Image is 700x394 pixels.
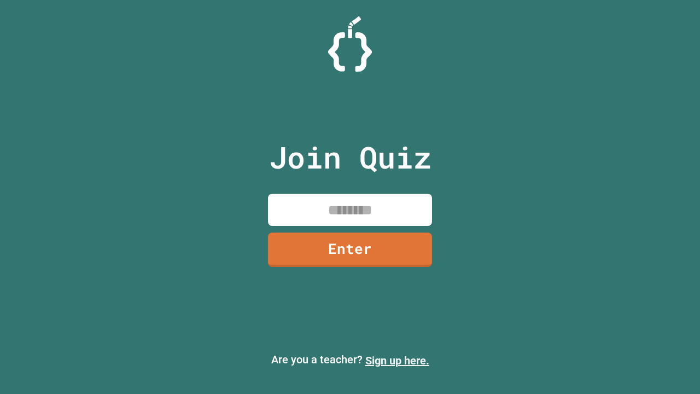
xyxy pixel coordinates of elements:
p: Are you a teacher? [9,351,691,369]
iframe: chat widget [609,303,689,349]
p: Join Quiz [269,135,431,180]
a: Enter [268,233,432,267]
a: Sign up here. [365,354,429,367]
iframe: chat widget [654,350,689,383]
img: Logo.svg [328,16,372,72]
